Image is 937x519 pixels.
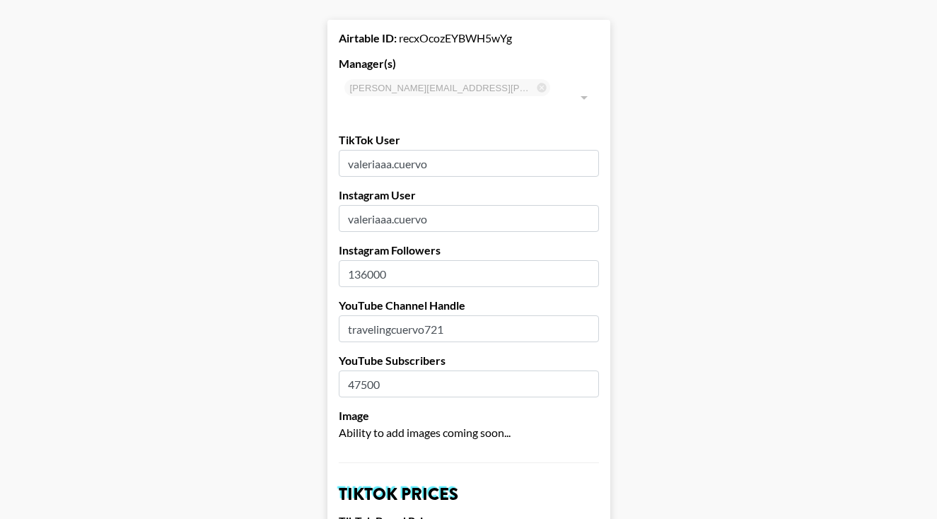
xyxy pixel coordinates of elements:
label: YouTube Subscribers [339,354,599,368]
label: Manager(s) [339,57,599,71]
span: Ability to add images coming soon... [339,426,511,439]
label: YouTube Channel Handle [339,298,599,313]
h2: TikTok Prices [339,486,599,503]
strong: Airtable ID: [339,31,397,45]
label: Instagram Followers [339,243,599,257]
label: Image [339,409,599,423]
label: Instagram User [339,188,599,202]
label: TikTok User [339,133,599,147]
div: recxOcozEYBWH5wYg [339,31,599,45]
